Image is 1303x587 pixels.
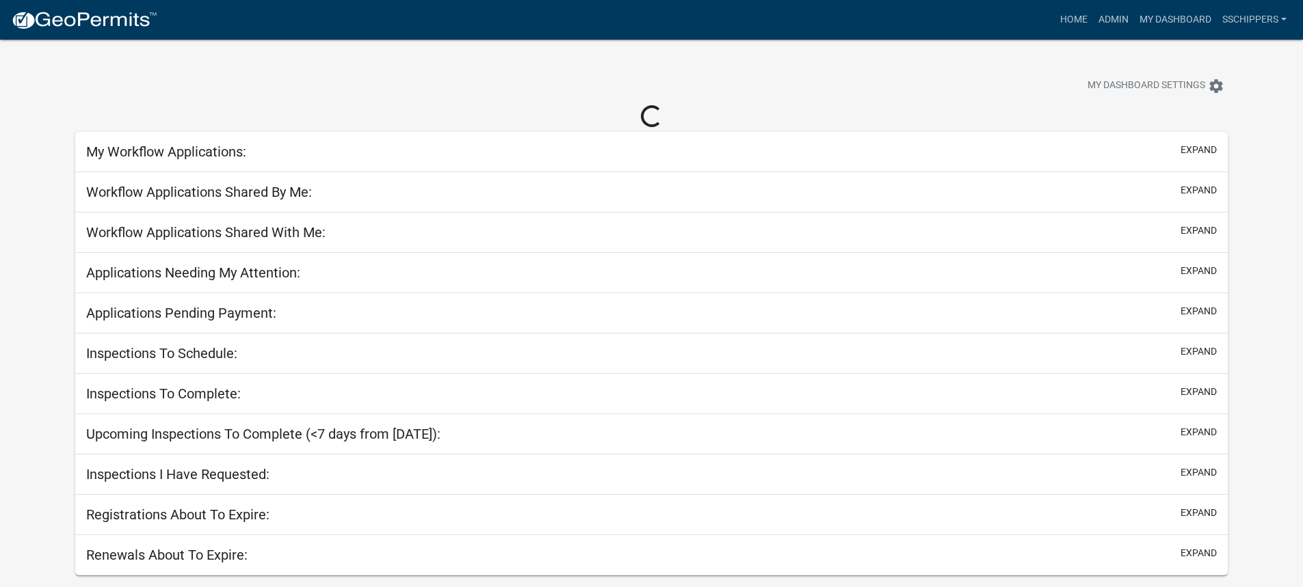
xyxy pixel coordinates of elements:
h5: My Workflow Applications: [86,144,246,160]
h5: Inspections To Complete: [86,385,241,402]
a: sschippers [1217,7,1292,33]
button: expand [1181,304,1217,318]
button: expand [1181,264,1217,278]
button: expand [1181,546,1217,560]
h5: Applications Pending Payment: [86,305,276,321]
a: My Dashboard [1134,7,1217,33]
a: Home [1055,7,1093,33]
a: Admin [1093,7,1134,33]
button: My Dashboard Settingssettings [1077,72,1235,99]
h5: Upcoming Inspections To Complete (<7 days from [DATE]): [86,426,440,442]
h5: Applications Needing My Attention: [86,264,300,281]
button: expand [1181,143,1217,157]
h5: Inspections I Have Requested: [86,466,269,482]
span: My Dashboard Settings [1088,78,1205,94]
button: expand [1181,223,1217,238]
button: expand [1181,506,1217,520]
button: expand [1181,465,1217,480]
h5: Workflow Applications Shared With Me: [86,224,326,241]
h5: Workflow Applications Shared By Me: [86,184,312,200]
button: expand [1181,344,1217,359]
button: expand [1181,385,1217,399]
i: settings [1208,78,1224,94]
button: expand [1181,425,1217,439]
h5: Registrations About To Expire: [86,506,269,523]
h5: Inspections To Schedule: [86,345,237,361]
h5: Renewals About To Expire: [86,547,248,563]
button: expand [1181,183,1217,197]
